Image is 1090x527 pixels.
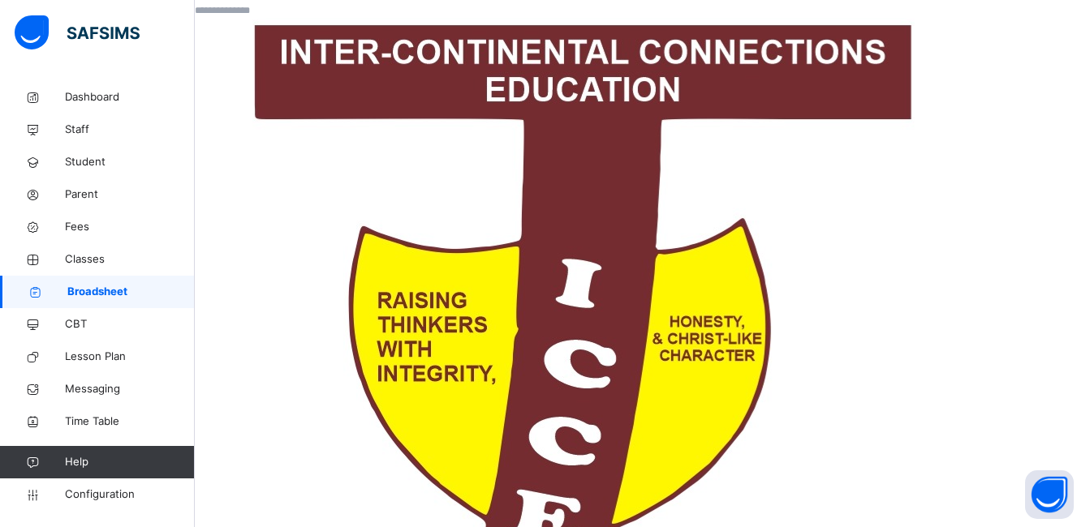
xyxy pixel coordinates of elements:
[65,122,195,138] span: Staff
[65,219,195,235] span: Fees
[65,186,195,203] span: Parent
[1025,470,1074,519] button: Open asap
[65,454,194,470] span: Help
[65,381,195,397] span: Messaging
[65,251,195,268] span: Classes
[65,413,195,430] span: Time Table
[65,89,195,105] span: Dashboard
[65,486,194,503] span: Configuration
[67,284,195,300] span: Broadsheet
[65,316,195,332] span: CBT
[65,154,195,170] span: Student
[15,15,140,49] img: safsims
[65,349,195,365] span: Lesson Plan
